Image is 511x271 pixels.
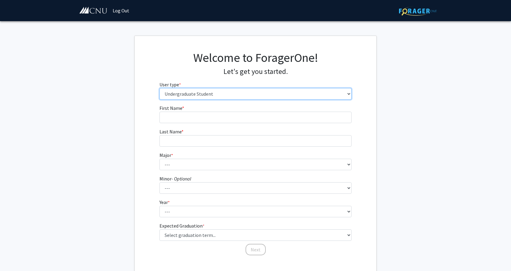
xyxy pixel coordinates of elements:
[159,199,170,206] label: Year
[399,6,437,16] img: ForagerOne Logo
[5,244,26,266] iframe: Chat
[79,7,108,14] img: Christopher Newport University Logo
[159,81,181,88] label: User type
[159,67,352,76] h4: Let's get you started.
[159,129,182,135] span: Last Name
[159,151,173,159] label: Major
[172,176,191,182] i: - Optional
[159,50,352,65] h1: Welcome to ForagerOne!
[159,222,204,229] label: Expected Graduation
[246,244,266,255] button: Next
[159,175,191,182] label: Minor
[159,105,182,111] span: First Name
